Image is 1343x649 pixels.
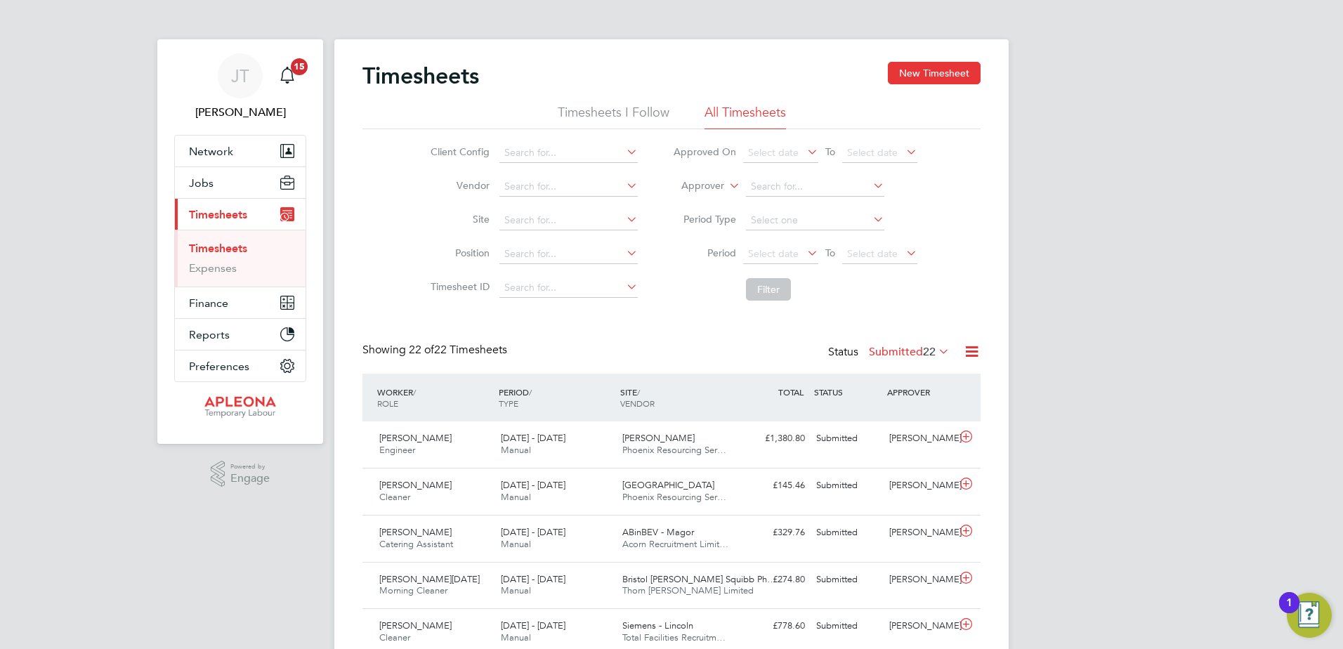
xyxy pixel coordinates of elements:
span: Catering Assistant [379,538,453,550]
span: TOTAL [778,386,804,398]
div: STATUS [811,379,884,405]
label: Position [426,247,490,259]
span: [PERSON_NAME] [379,432,452,444]
span: VENDOR [620,398,655,409]
span: 22 Timesheets [409,343,507,357]
input: Search for... [499,177,638,197]
label: Timesheet ID [426,280,490,293]
div: Submitted [811,568,884,591]
input: Search for... [499,244,638,264]
button: Timesheets [175,199,306,230]
div: Submitted [811,615,884,638]
h2: Timesheets [362,62,479,90]
div: £145.46 [738,474,811,497]
button: Reports [175,319,306,350]
span: Network [189,145,233,158]
span: [DATE] - [DATE] [501,432,565,444]
span: [PERSON_NAME][DATE] [379,573,480,585]
span: Morning Cleaner [379,584,447,596]
li: All Timesheets [705,104,786,129]
span: Select date [748,146,799,159]
div: PERIOD [495,379,617,416]
span: Manual [501,491,531,503]
div: Submitted [811,521,884,544]
label: Approved On [673,145,736,158]
span: Total Facilities Recruitm… [622,631,726,643]
span: Bristol [PERSON_NAME] Squibb Ph… [622,573,776,585]
button: New Timesheet [888,62,981,84]
a: Powered byEngage [211,461,270,487]
span: / [413,386,416,398]
span: Select date [847,146,898,159]
span: [PERSON_NAME] [622,432,695,444]
span: [DATE] - [DATE] [501,526,565,538]
div: SITE [617,379,738,416]
span: / [529,386,532,398]
span: [GEOGRAPHIC_DATA] [622,479,714,491]
label: Vendor [426,179,490,192]
a: Go to home page [174,396,306,419]
span: [PERSON_NAME] [379,526,452,538]
span: Jobs [189,176,214,190]
div: £329.76 [738,521,811,544]
span: Julie Tante [174,104,306,121]
button: Open Resource Center, 1 new notification [1287,593,1332,638]
input: Search for... [746,177,884,197]
div: Submitted [811,474,884,497]
div: Timesheets [175,230,306,287]
div: £778.60 [738,615,811,638]
span: Select date [748,247,799,260]
span: Acorn Recruitment Limit… [622,538,728,550]
li: Timesheets I Follow [558,104,669,129]
span: ROLE [377,398,398,409]
input: Search for... [499,143,638,163]
span: Finance [189,296,228,310]
a: JT[PERSON_NAME] [174,53,306,121]
span: Cleaner [379,491,410,503]
span: Reports [189,328,230,341]
div: Status [828,343,952,362]
div: APPROVER [884,379,957,405]
span: 22 [923,345,936,359]
span: 22 of [409,343,434,357]
span: Timesheets [189,208,247,221]
span: [DATE] - [DATE] [501,479,565,491]
div: 1 [1286,603,1292,621]
label: Period Type [673,213,736,225]
span: Phoenix Resourcing Ser… [622,444,726,456]
div: [PERSON_NAME] [884,474,957,497]
nav: Main navigation [157,39,323,444]
button: Finance [175,287,306,318]
span: To [821,143,839,161]
span: Manual [501,444,531,456]
span: Select date [847,247,898,260]
div: [PERSON_NAME] [884,568,957,591]
span: 15 [291,58,308,75]
span: / [637,386,640,398]
span: Manual [501,584,531,596]
button: Jobs [175,167,306,198]
img: apleona-logo-retina.png [204,396,276,419]
label: Client Config [426,145,490,158]
span: Engage [230,473,270,485]
span: [PERSON_NAME] [379,479,452,491]
span: [PERSON_NAME] [379,619,452,631]
label: Site [426,213,490,225]
span: Thorn [PERSON_NAME] Limited [622,584,754,596]
label: Approver [661,179,724,193]
span: Cleaner [379,631,410,643]
div: Submitted [811,427,884,450]
div: [PERSON_NAME] [884,615,957,638]
span: ABinBEV - Magor [622,526,694,538]
span: Preferences [189,360,249,373]
span: Powered by [230,461,270,473]
span: Manual [501,631,531,643]
div: £274.80 [738,568,811,591]
div: [PERSON_NAME] [884,427,957,450]
span: Engineer [379,444,415,456]
div: £1,380.80 [738,427,811,450]
span: JT [231,67,249,85]
label: Period [673,247,736,259]
span: Phoenix Resourcing Ser… [622,491,726,503]
button: Filter [746,278,791,301]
